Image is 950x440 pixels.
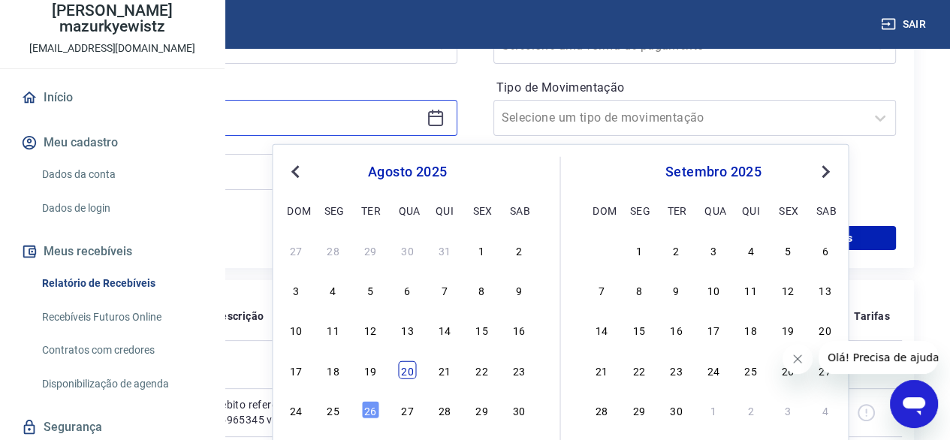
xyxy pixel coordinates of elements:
div: Choose sábado, 13 de setembro de 2025 [816,281,834,299]
a: Dados da conta [36,159,207,190]
div: Choose quinta-feira, 31 de julho de 2025 [436,241,454,259]
div: Choose domingo, 17 de agosto de 2025 [287,360,305,378]
div: Choose terça-feira, 30 de setembro de 2025 [667,401,685,419]
div: Choose quinta-feira, 14 de agosto de 2025 [436,321,454,339]
div: Choose quinta-feira, 7 de agosto de 2025 [436,281,454,299]
div: Choose sexta-feira, 3 de outubro de 2025 [779,401,797,419]
button: Previous Month [286,163,304,181]
input: Data inicial [67,107,421,129]
div: Choose quarta-feira, 10 de setembro de 2025 [704,281,722,299]
div: Choose quarta-feira, 6 de agosto de 2025 [398,281,416,299]
div: Choose domingo, 21 de setembro de 2025 [593,360,611,378]
div: Choose terça-feira, 12 de agosto de 2025 [361,321,379,339]
div: Choose quinta-feira, 18 de setembro de 2025 [742,321,760,339]
div: Choose segunda-feira, 25 de agosto de 2025 [324,401,342,419]
div: Choose quinta-feira, 2 de outubro de 2025 [742,401,760,419]
div: sex [472,200,490,218]
div: Choose sexta-feira, 19 de setembro de 2025 [779,321,797,339]
div: Choose quarta-feira, 24 de setembro de 2025 [704,360,722,378]
button: Next Month [816,163,834,181]
div: Choose quarta-feira, 3 de setembro de 2025 [704,241,722,259]
div: Choose sábado, 20 de setembro de 2025 [816,321,834,339]
input: Data final [67,161,421,183]
div: Choose terça-feira, 5 de agosto de 2025 [361,281,379,299]
div: Choose segunda-feira, 11 de agosto de 2025 [324,321,342,339]
div: Choose sábado, 27 de setembro de 2025 [816,360,834,378]
div: Choose quarta-feira, 30 de julho de 2025 [398,241,416,259]
div: Choose quarta-feira, 1 de outubro de 2025 [704,401,722,419]
div: qui [436,200,454,218]
div: Choose sábado, 23 de agosto de 2025 [510,360,528,378]
button: Meus recebíveis [18,235,207,268]
div: Choose domingo, 28 de setembro de 2025 [593,401,611,419]
div: Choose domingo, 7 de setembro de 2025 [593,281,611,299]
p: Tarifas [854,309,890,324]
div: Choose terça-feira, 26 de agosto de 2025 [361,401,379,419]
div: sab [510,200,528,218]
div: qua [398,200,416,218]
div: ter [361,200,379,218]
div: seg [324,200,342,218]
div: qua [704,200,722,218]
div: Choose segunda-feira, 4 de agosto de 2025 [324,281,342,299]
div: Choose sexta-feira, 12 de setembro de 2025 [779,281,797,299]
div: Choose quinta-feira, 21 de agosto de 2025 [436,360,454,378]
div: Choose sábado, 16 de agosto de 2025 [510,321,528,339]
a: Disponibilização de agenda [36,369,207,399]
a: Início [18,81,207,114]
div: Choose domingo, 24 de agosto de 2025 [287,401,305,419]
div: Choose sábado, 9 de agosto de 2025 [510,281,528,299]
div: setembro 2025 [591,163,837,181]
div: Choose sábado, 2 de agosto de 2025 [510,241,528,259]
div: Choose quinta-feira, 11 de setembro de 2025 [742,281,760,299]
button: Meu cadastro [18,126,207,159]
a: Relatório de Recebíveis [36,268,207,299]
p: Período personalizado [54,76,457,94]
a: Recebíveis Futuros Online [36,302,207,333]
a: Dados de login [36,193,207,224]
button: Sair [878,11,932,38]
p: [PERSON_NAME] mazurkyewistz [12,3,213,35]
div: Choose domingo, 27 de julho de 2025 [287,241,305,259]
div: qui [742,200,760,218]
div: Choose terça-feira, 19 de agosto de 2025 [361,360,379,378]
div: Choose sábado, 6 de setembro de 2025 [816,241,834,259]
div: Choose segunda-feira, 18 de agosto de 2025 [324,360,342,378]
div: Choose quarta-feira, 13 de agosto de 2025 [398,321,416,339]
div: Choose domingo, 14 de setembro de 2025 [593,321,611,339]
div: Choose sábado, 30 de agosto de 2025 [510,401,528,419]
div: Choose terça-feira, 16 de setembro de 2025 [667,321,685,339]
a: Contratos com credores [36,335,207,366]
div: Choose domingo, 3 de agosto de 2025 [287,281,305,299]
div: Choose quinta-feira, 25 de setembro de 2025 [742,360,760,378]
iframe: Mensagem da empresa [819,341,938,374]
div: Choose sábado, 4 de outubro de 2025 [816,401,834,419]
div: Choose sexta-feira, 15 de agosto de 2025 [472,321,490,339]
div: Choose terça-feira, 23 de setembro de 2025 [667,360,685,378]
span: Olá! Precisa de ajuda? [9,11,126,23]
div: dom [287,200,305,218]
div: month 2025-09 [591,239,837,420]
div: Choose quinta-feira, 4 de setembro de 2025 [742,241,760,259]
div: Choose segunda-feira, 15 de setembro de 2025 [630,321,648,339]
div: Choose sexta-feira, 26 de setembro de 2025 [779,360,797,378]
div: Choose sexta-feira, 29 de agosto de 2025 [472,401,490,419]
div: dom [593,200,611,218]
div: Choose quarta-feira, 20 de agosto de 2025 [398,360,416,378]
div: Choose segunda-feira, 28 de julho de 2025 [324,241,342,259]
div: ter [667,200,685,218]
iframe: Fechar mensagem [783,344,813,374]
div: sex [779,200,797,218]
div: Choose quarta-feira, 17 de setembro de 2025 [704,321,722,339]
p: [EMAIL_ADDRESS][DOMAIN_NAME] [29,41,195,56]
div: Choose domingo, 10 de agosto de 2025 [287,321,305,339]
div: Choose sexta-feira, 22 de agosto de 2025 [472,360,490,378]
div: Choose segunda-feira, 8 de setembro de 2025 [630,281,648,299]
div: Choose terça-feira, 2 de setembro de 2025 [667,241,685,259]
div: Choose terça-feira, 9 de setembro de 2025 [667,281,685,299]
div: seg [630,200,648,218]
label: Tipo de Movimentação [496,79,894,97]
div: Choose quarta-feira, 27 de agosto de 2025 [398,401,416,419]
div: Choose sexta-feira, 5 de setembro de 2025 [779,241,797,259]
div: Choose sexta-feira, 1 de agosto de 2025 [472,241,490,259]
